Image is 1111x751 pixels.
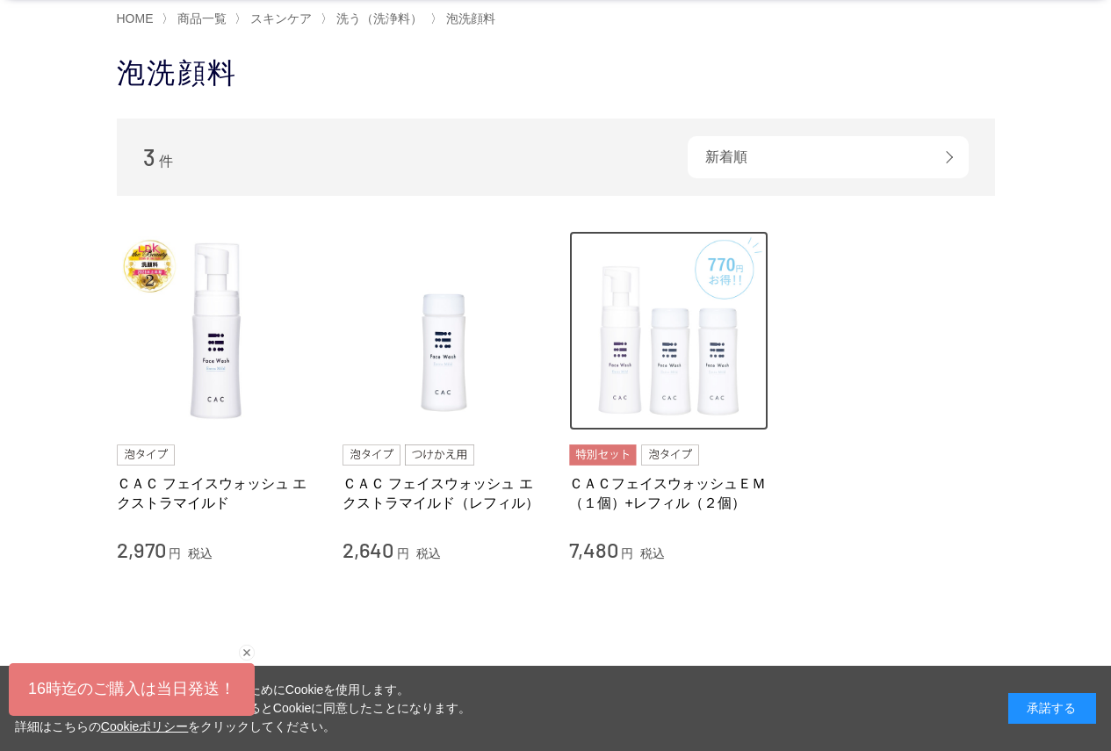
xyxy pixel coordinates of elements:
span: 洗う（洗浄料） [336,11,422,25]
img: ＣＡＣ フェイスウォッシュ エクストラマイルド（レフィル） [343,231,543,431]
div: 新着順 [688,136,969,178]
h1: 泡洗顔料 [117,54,995,92]
img: ＣＡＣフェイスウォッシュＥＭ（１個）+レフィル（２個） [569,231,769,431]
img: 特別セット [569,444,637,466]
span: 商品一覧 [177,11,227,25]
span: 泡洗顔料 [446,11,495,25]
li: 〉 [430,11,500,27]
a: HOME [117,11,154,25]
a: 商品一覧 [174,11,227,25]
a: Cookieポリシー [101,719,189,733]
span: スキンケア [250,11,312,25]
a: 泡洗顔料 [443,11,495,25]
img: つけかえ用 [405,444,473,466]
img: 泡タイプ [641,444,699,466]
span: 円 [397,546,409,560]
img: ＣＡＣ フェイスウォッシュ エクストラマイルド [117,231,317,431]
span: 税込 [188,546,213,560]
span: 2,970 [117,537,166,562]
span: 税込 [640,546,665,560]
span: 3 [143,143,155,170]
a: スキンケア [247,11,312,25]
span: 円 [621,546,633,560]
div: 承諾する [1008,693,1096,724]
a: 洗う（洗浄料） [333,11,422,25]
span: 円 [169,546,181,560]
span: 2,640 [343,537,393,562]
a: ＣＡＣ フェイスウォッシュ エクストラマイルド（レフィル） [343,474,543,512]
span: 7,480 [569,537,618,562]
li: 〉 [321,11,427,27]
a: ＣＡＣフェイスウォッシュＥＭ（１個）+レフィル（２個） [569,474,769,512]
li: 〉 [234,11,316,27]
img: 泡タイプ [117,444,175,466]
li: 〉 [162,11,231,27]
img: 泡タイプ [343,444,400,466]
span: 税込 [416,546,441,560]
a: ＣＡＣ フェイスウォッシュ エクストラマイルド [117,474,317,512]
span: 件 [159,154,173,169]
